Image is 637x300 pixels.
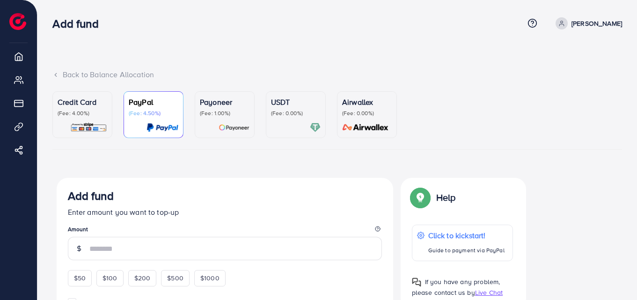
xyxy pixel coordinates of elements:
[342,96,392,108] p: Airwallex
[552,17,622,29] a: [PERSON_NAME]
[68,189,114,203] h3: Add fund
[271,96,321,108] p: USDT
[129,96,178,108] p: PayPal
[9,13,26,30] img: logo
[146,122,178,133] img: card
[129,110,178,117] p: (Fee: 4.50%)
[412,278,421,287] img: Popup guide
[412,189,429,206] img: Popup guide
[200,110,249,117] p: (Fee: 1.00%)
[571,18,622,29] p: [PERSON_NAME]
[52,69,622,80] div: Back to Balance Allocation
[219,122,249,133] img: card
[412,277,500,297] span: If you have any problem, please contact us by
[200,96,249,108] p: Payoneer
[68,225,382,237] legend: Amount
[167,273,183,283] span: $500
[58,110,107,117] p: (Fee: 4.00%)
[475,288,503,297] span: Live Chat
[428,230,505,241] p: Click to kickstart!
[342,110,392,117] p: (Fee: 0.00%)
[200,273,220,283] span: $1000
[74,273,86,283] span: $50
[103,273,117,283] span: $100
[339,122,392,133] img: card
[271,110,321,117] p: (Fee: 0.00%)
[436,192,456,203] p: Help
[428,245,505,256] p: Guide to payment via PayPal
[70,122,107,133] img: card
[597,258,630,293] iframe: Chat
[58,96,107,108] p: Credit Card
[134,273,151,283] span: $200
[68,206,382,218] p: Enter amount you want to top-up
[310,122,321,133] img: card
[52,17,106,30] h3: Add fund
